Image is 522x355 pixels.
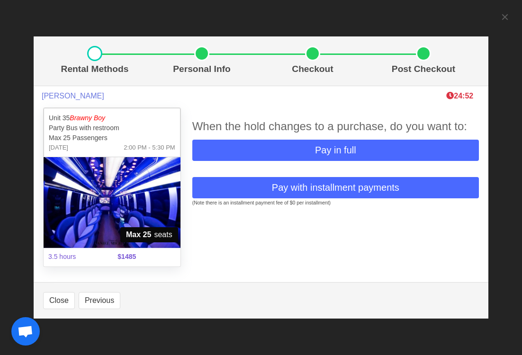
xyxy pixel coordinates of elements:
p: Rental Methods [47,62,143,76]
span: Pay with installment payments [272,180,399,195]
p: Party Bus with restroom [49,123,175,133]
p: Unit 35 [49,113,175,123]
span: 3.5 hours [43,246,112,267]
span: 2:00 PM - 5:30 PM [124,143,175,152]
strong: Max 25 [126,229,151,240]
img: 35%2002.jpg [44,157,180,248]
p: Post Checkout [372,62,475,76]
b: 24:52 [446,92,473,100]
button: Pay in full [192,140,479,161]
span: seats [120,227,178,242]
button: Previous [79,292,120,309]
span: The clock is ticking ⁠— this timer shows how long we'll hold this limo during checkout. If time r... [446,92,473,100]
p: Personal Info [150,62,253,76]
p: Max 25 Passengers [49,133,175,143]
button: Pay with installment payments [192,177,479,198]
span: Pay in full [315,143,356,157]
em: Brawny Boy [70,114,105,122]
span: [PERSON_NAME] [42,91,104,100]
div: When the hold changes to a purchase, do you want to: [192,118,479,135]
a: Open chat [11,317,40,346]
small: (Note there is an installment payment fee of $0 per installment) [192,200,331,205]
p: Checkout [261,62,364,76]
span: [DATE] [49,143,68,152]
button: Close [43,292,75,309]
